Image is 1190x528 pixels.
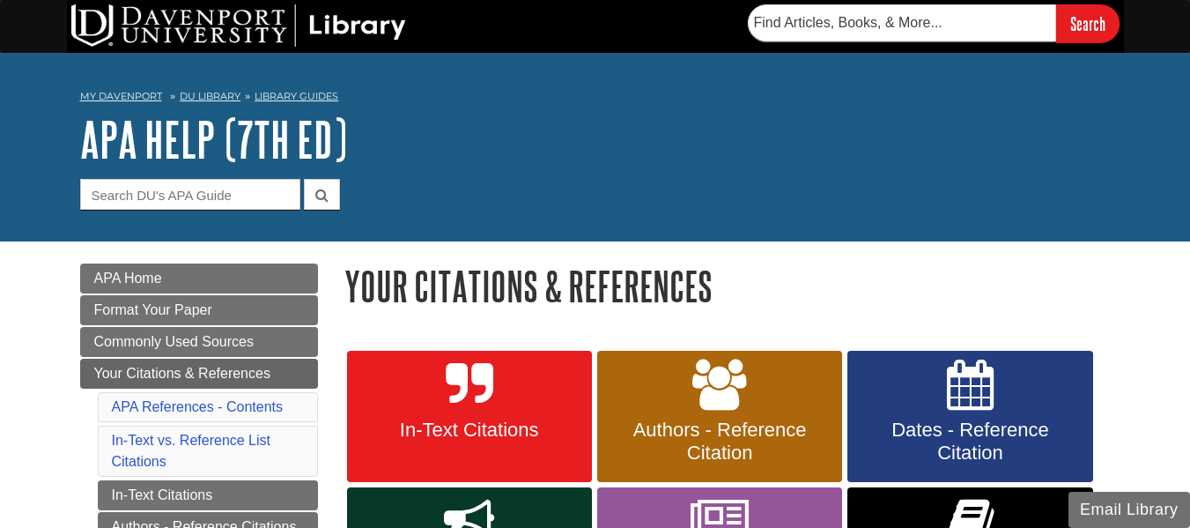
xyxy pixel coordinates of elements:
[748,4,1056,41] input: Find Articles, Books, & More...
[80,264,318,294] a: APA Home
[80,85,1111,113] nav: breadcrumb
[94,334,254,349] span: Commonly Used Sources
[847,351,1092,483] a: Dates - Reference Citation
[748,4,1120,42] form: Searches DU Library's articles, books, and more
[94,302,212,317] span: Format Your Paper
[1068,492,1190,528] button: Email Library
[80,112,347,167] a: APA Help (7th Ed)
[255,90,338,102] a: Library Guides
[610,419,829,465] span: Authors - Reference Citation
[80,359,318,389] a: Your Citations & References
[597,351,842,483] a: Authors - Reference Citation
[98,480,318,510] a: In-Text Citations
[347,351,592,483] a: In-Text Citations
[861,419,1079,465] span: Dates - Reference Citation
[80,179,300,210] input: Search DU's APA Guide
[94,271,162,286] span: APA Home
[344,264,1111,309] h1: Your Citations & References
[1056,4,1120,42] input: Search
[360,419,579,442] span: In-Text Citations
[80,295,318,325] a: Format Your Paper
[94,366,270,381] span: Your Citations & References
[80,327,318,357] a: Commonly Used Sources
[180,90,240,102] a: DU Library
[80,89,162,104] a: My Davenport
[112,399,283,414] a: APA References - Contents
[112,433,271,469] a: In-Text vs. Reference List Citations
[71,4,406,47] img: DU Library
